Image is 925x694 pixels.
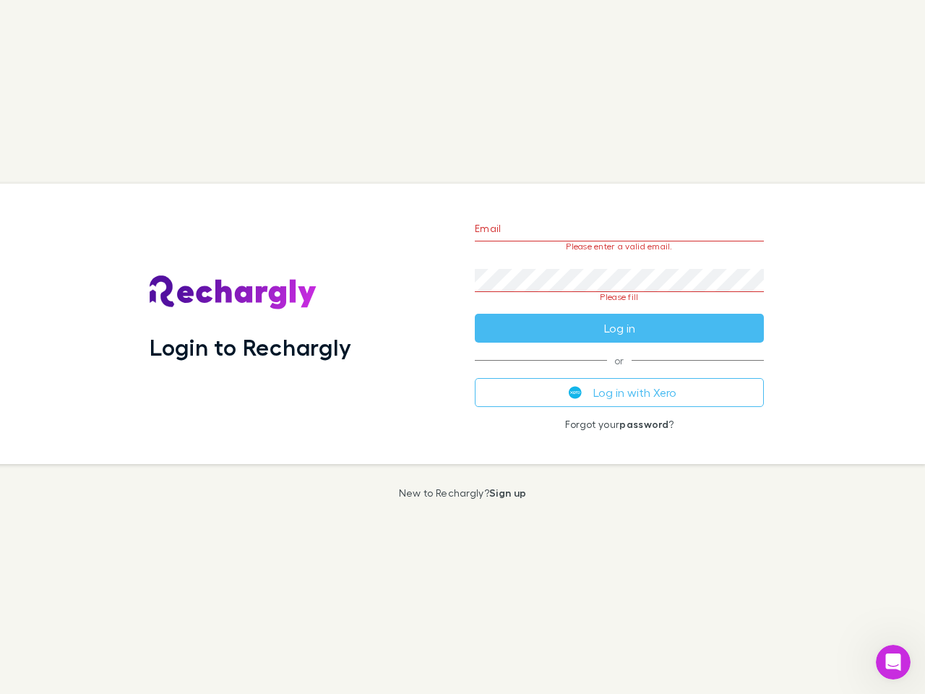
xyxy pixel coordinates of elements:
[475,378,764,407] button: Log in with Xero
[150,275,317,310] img: Rechargly's Logo
[475,360,764,361] span: or
[475,314,764,343] button: Log in
[876,645,911,680] iframe: Intercom live chat
[475,292,764,302] p: Please fill
[475,241,764,252] p: Please enter a valid email.
[475,419,764,430] p: Forgot your ?
[489,487,526,499] a: Sign up
[150,333,351,361] h1: Login to Rechargly
[619,418,668,430] a: password
[569,386,582,399] img: Xero's logo
[399,487,527,499] p: New to Rechargly?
